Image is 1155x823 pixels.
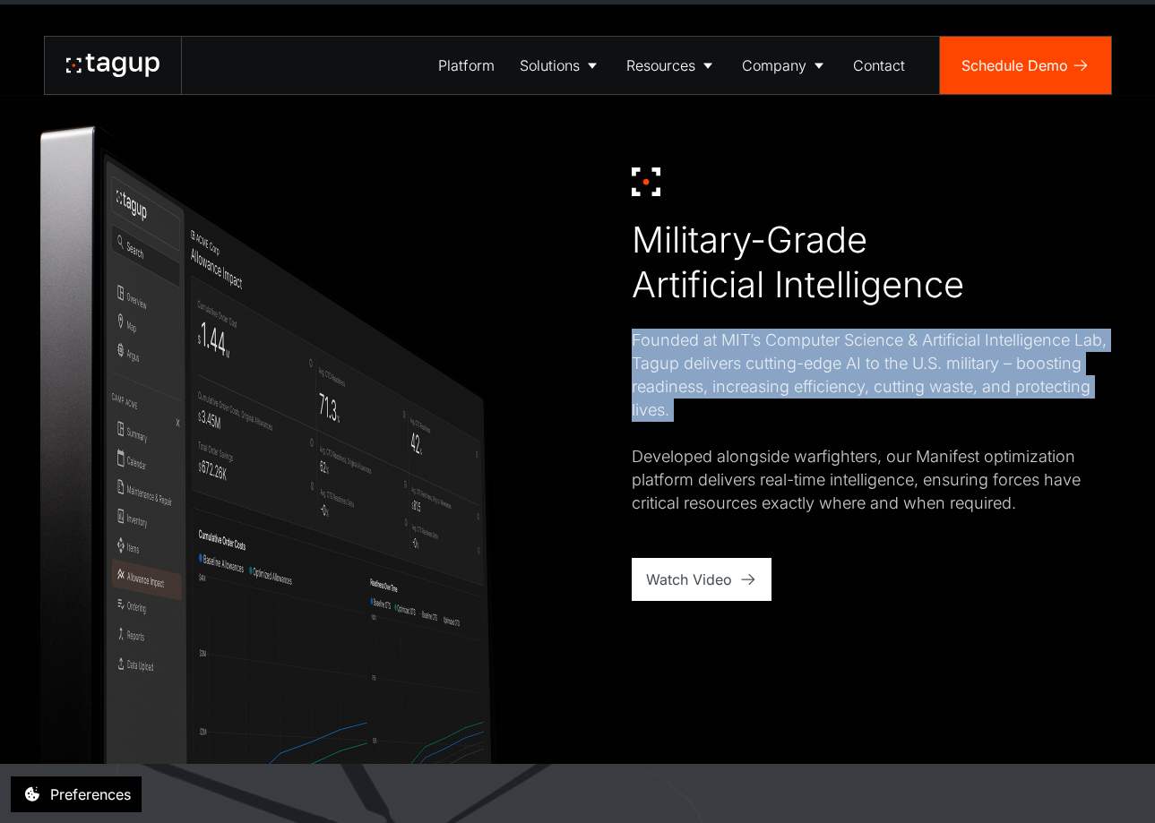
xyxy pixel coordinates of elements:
a: Platform [426,37,507,94]
a: Resources [614,37,729,94]
a: Contact [840,37,918,94]
div: Contact [853,55,905,76]
div: Solutions [520,55,580,76]
div: Watch Video [646,569,732,590]
div: Company [742,55,806,76]
div: Platform [438,55,495,76]
div: Schedule Demo [961,55,1068,76]
a: Schedule Demo [940,37,1111,94]
a: Company [729,37,840,94]
div: Resources [626,55,695,76]
div: Preferences [50,784,131,805]
div: Founded at MIT’s Computer Science & Artificial Intelligence Lab, Tagup delivers cutting-edge AI t... [632,329,1116,516]
div: Military-Grade Artificial Intelligence [632,218,964,307]
a: Solutions [507,37,614,94]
